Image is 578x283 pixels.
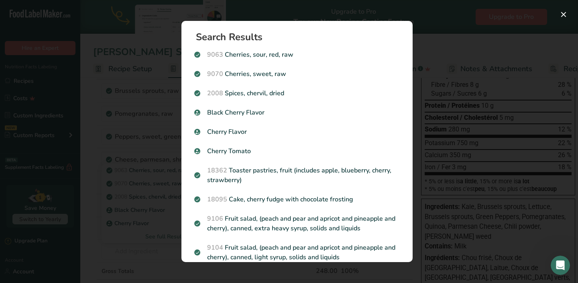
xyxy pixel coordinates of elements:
iframe: Intercom live chat [551,256,570,275]
span: 9104 [207,243,223,252]
h1: Search Results [196,32,405,42]
span: 9106 [207,214,223,223]
span: 2008 [207,89,223,98]
p: Cherries, sweet, raw [194,69,400,79]
span: 9063 [207,50,223,59]
p: Cherry Tomato [194,146,400,156]
p: Cherry Flavor [194,127,400,137]
p: Spices, chervil, dried [194,88,400,98]
p: Cherries, sour, red, raw [194,50,400,59]
span: 18362 [207,166,227,175]
p: Black Cherry Flavor [194,108,400,117]
span: 18095 [207,195,227,204]
p: Cake, cherry fudge with chocolate frosting [194,195,400,204]
p: Fruit salad, (peach and pear and apricot and pineapple and cherry), canned, light syrup, solids a... [194,243,400,262]
p: Toaster pastries, fruit (includes apple, blueberry, cherry, strawberry) [194,166,400,185]
span: 9070 [207,70,223,78]
p: Fruit salad, (peach and pear and apricot and pineapple and cherry), canned, extra heavy syrup, so... [194,214,400,233]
